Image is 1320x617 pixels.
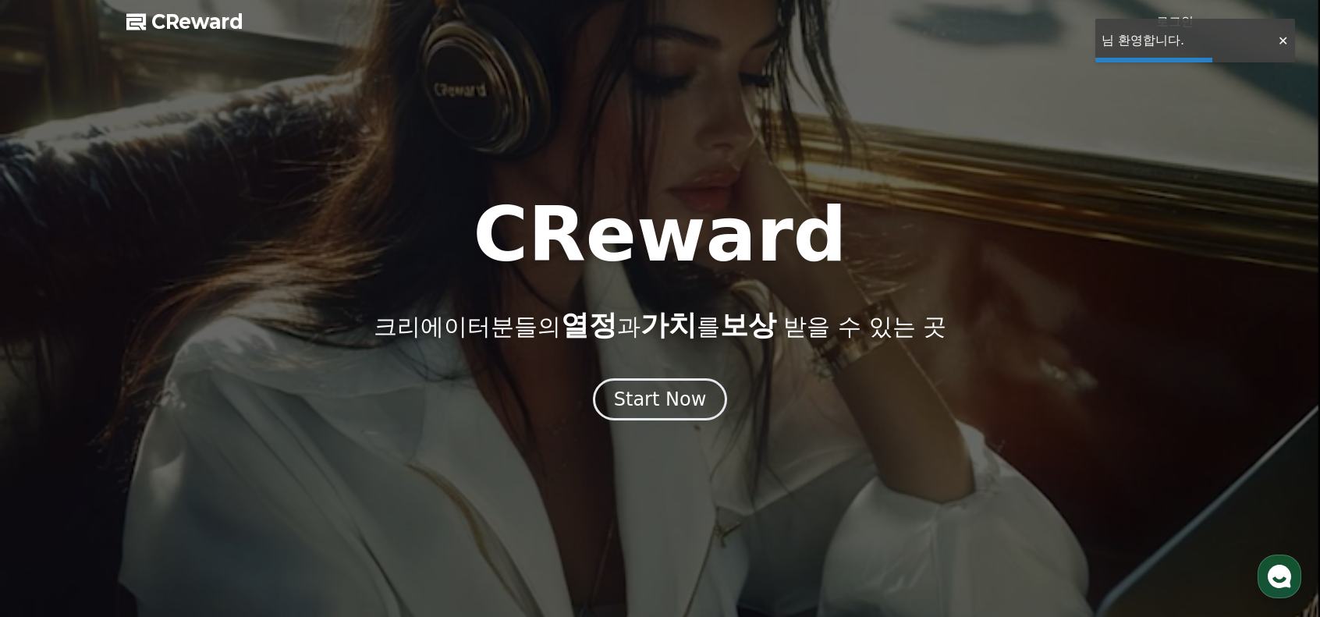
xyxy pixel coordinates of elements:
span: 가치 [640,309,697,341]
span: 열정 [561,309,617,341]
a: 로그인 [1156,12,1194,31]
button: Start Now [593,378,728,420]
span: CReward [151,9,243,34]
span: 보상 [720,309,776,341]
h1: CReward [473,197,846,272]
p: 크리에이터분들의 과 를 받을 수 있는 곳 [374,310,946,341]
a: Start Now [593,394,728,409]
div: Start Now [614,387,707,412]
a: CReward [126,9,243,34]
